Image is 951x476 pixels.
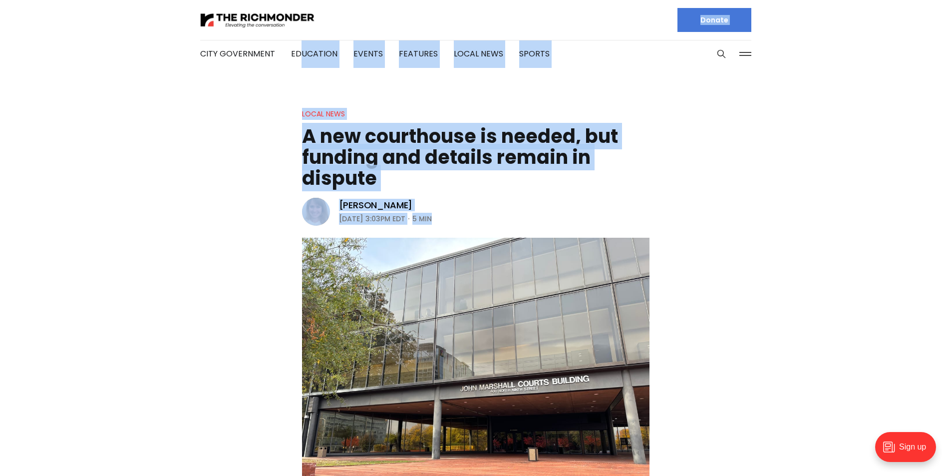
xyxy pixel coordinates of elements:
button: Search this site [714,46,729,61]
img: Sarah Vogelsong [302,198,330,226]
a: Local News [302,109,345,119]
a: Events [353,48,383,59]
iframe: portal-trigger [867,427,951,476]
a: Sports [519,48,550,59]
time: [DATE] 3:03PM EDT [339,213,405,225]
a: Features [399,48,438,59]
a: Donate [677,8,751,32]
a: Local News [454,48,503,59]
a: [PERSON_NAME] [339,199,413,211]
img: The Richmonder [200,11,315,29]
h1: A new courthouse is needed, but funding and details remain in dispute [302,126,649,189]
a: Education [291,48,337,59]
a: City Government [200,48,275,59]
span: 5 min [412,213,432,225]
